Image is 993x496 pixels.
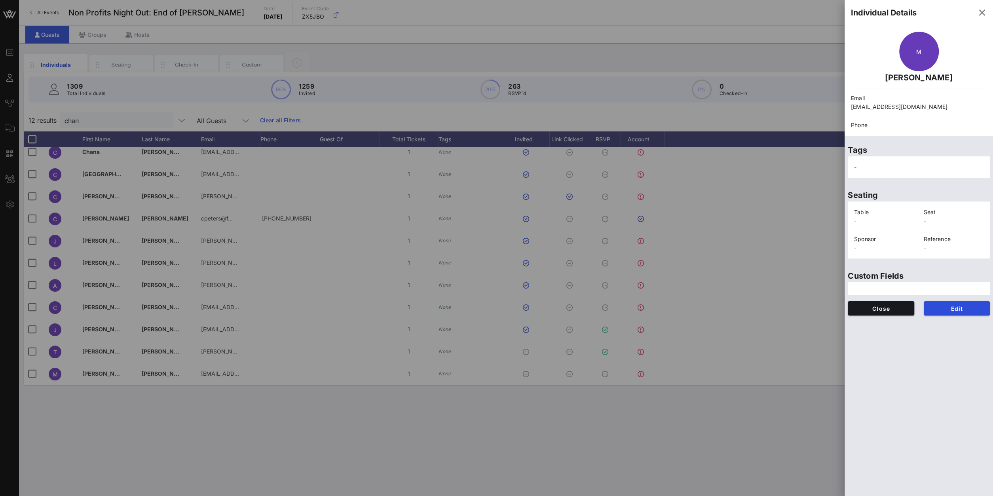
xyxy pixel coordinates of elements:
[851,7,917,19] div: Individual Details
[854,235,914,243] p: Sponsor
[854,243,914,252] p: -
[851,71,987,84] p: [PERSON_NAME]
[854,163,856,170] span: -
[854,305,908,312] span: Close
[854,217,914,225] p: -
[924,208,984,217] p: Seat
[924,217,984,225] p: -
[916,48,921,55] span: M
[854,208,914,217] p: Table
[924,243,984,252] p: -
[851,121,987,129] p: Phone
[851,94,987,103] p: Email
[924,235,984,243] p: Reference
[848,144,990,156] p: Tags
[848,189,990,201] p: Seating
[924,301,990,315] button: Edit
[848,301,914,315] button: Close
[930,305,984,312] span: Edit
[851,103,987,111] p: [EMAIL_ADDRESS][DOMAIN_NAME]
[848,270,990,282] p: Custom Fields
